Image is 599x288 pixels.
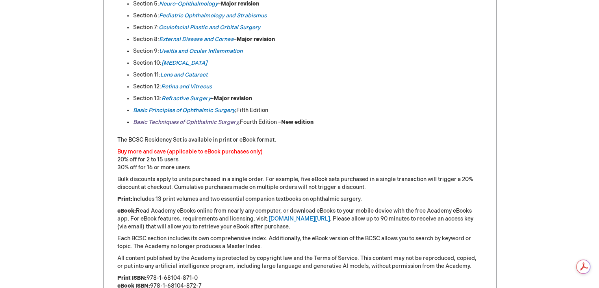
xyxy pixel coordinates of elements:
[117,235,482,251] p: Each BCSC section includes its own comprehensive index. Additionally, the eBook version of the BC...
[117,148,482,172] p: 20% off for 2 to 15 users 30% off for 16 or more users
[269,215,330,222] a: [DOMAIN_NAME][URL]
[161,95,211,102] a: Refractive Surgery
[117,254,482,270] p: All content published by the Academy is protected by copyright law and the Terms of Service. This...
[133,47,482,55] li: Section 9:
[159,12,267,19] a: Pediatric Ophthalmology and Strabismus
[159,36,234,43] a: External Disease and Cornea
[237,36,275,43] strong: Major revision
[235,107,236,114] em: ,
[133,59,482,67] li: Section 10:
[159,24,260,31] a: Oculofacial Plastic and Orbital Surgery
[133,95,482,103] li: Section 13: –
[117,176,482,191] p: Bulk discounts apply to units purchased in a single order. For example, five eBook sets purchased...
[133,83,482,91] li: Section 12:
[214,95,252,102] strong: Major revision
[133,71,482,79] li: Section 11:
[117,208,136,214] strong: eBook:
[117,196,132,202] strong: Print:
[160,71,208,78] a: Lens and Cataract
[117,195,482,203] p: Includes 13 print volumes and two essential companion textbooks on ophthalmic surgery.
[133,107,235,114] a: Basic Principles of Ophthalmic Surgery
[161,83,212,90] a: Retina and Vitreous
[117,136,482,144] p: The BCSC Residency Set is available in print or eBook format.
[161,60,207,66] a: [MEDICAL_DATA]
[159,48,243,54] a: Uveitis and Ocular Inflammation
[133,36,482,43] li: Section 8: –
[117,148,263,155] font: Buy more and save (applicable to eBook purchases only)
[221,0,259,7] strong: Major revision
[133,12,482,20] li: Section 6:
[159,0,218,7] a: Neuro-Ophthalmology
[133,24,482,32] li: Section 7:
[133,118,482,126] li: Fourth Edition –
[133,119,240,125] em: ,
[133,107,482,114] li: Fifth Edition
[117,275,147,281] strong: Print ISBN:
[133,119,238,125] a: Basic Techniques of Ophthalmic Surgery
[117,207,482,231] p: Read Academy eBooks online from nearly any computer, or download eBooks to your mobile device wit...
[281,119,313,125] strong: New edition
